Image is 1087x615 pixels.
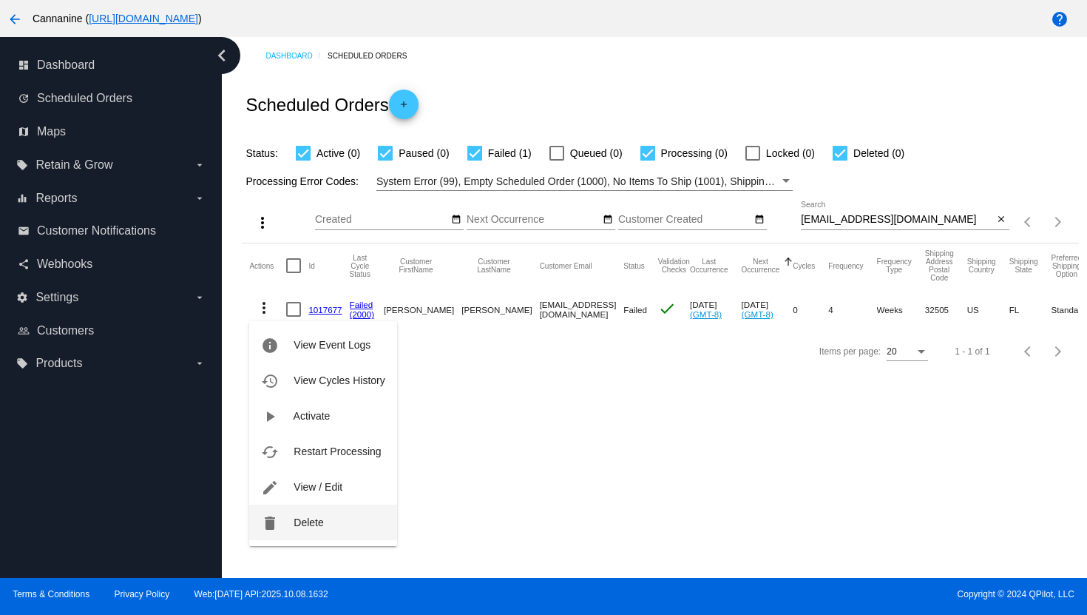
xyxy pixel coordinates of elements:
span: Activate [294,410,331,422]
span: View / Edit [294,481,342,493]
mat-icon: play_arrow [261,408,279,426]
mat-icon: edit [261,479,279,497]
mat-icon: delete [261,514,279,532]
mat-icon: info [261,337,279,354]
mat-icon: history [261,372,279,390]
span: View Cycles History [294,374,385,386]
mat-icon: cached [261,443,279,461]
span: Restart Processing [294,446,381,457]
span: View Event Logs [294,339,370,351]
span: Delete [294,517,323,528]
